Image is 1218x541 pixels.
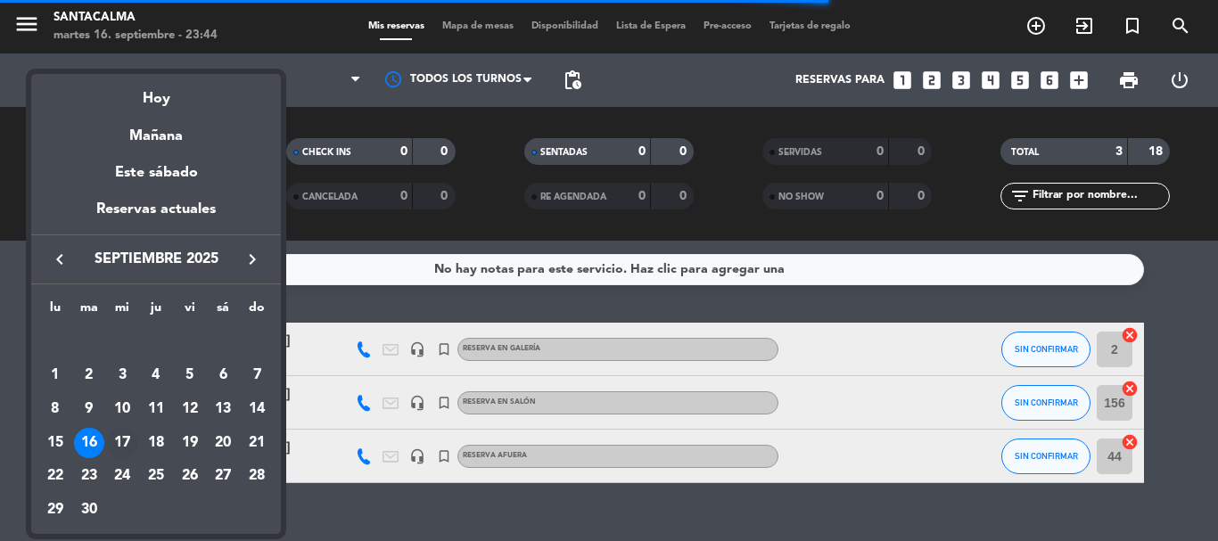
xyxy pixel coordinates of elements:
[139,359,173,393] td: 4 de septiembre de 2025
[105,460,139,494] td: 24 de septiembre de 2025
[38,325,274,359] td: SEP.
[105,298,139,325] th: miércoles
[240,426,274,460] td: 21 de septiembre de 2025
[72,460,106,494] td: 23 de septiembre de 2025
[173,298,207,325] th: viernes
[31,148,281,198] div: Este sábado
[240,392,274,426] td: 14 de septiembre de 2025
[141,462,171,492] div: 25
[107,360,137,390] div: 3
[40,428,70,458] div: 15
[74,428,104,458] div: 16
[207,426,241,460] td: 20 de septiembre de 2025
[242,360,272,390] div: 7
[76,248,236,271] span: septiembre 2025
[242,394,272,424] div: 14
[208,428,238,458] div: 20
[31,111,281,148] div: Mañana
[141,394,171,424] div: 11
[105,426,139,460] td: 17 de septiembre de 2025
[105,359,139,393] td: 3 de septiembre de 2025
[208,462,238,492] div: 27
[207,359,241,393] td: 6 de septiembre de 2025
[139,392,173,426] td: 11 de septiembre de 2025
[207,460,241,494] td: 27 de septiembre de 2025
[74,462,104,492] div: 23
[38,493,72,527] td: 29 de septiembre de 2025
[207,298,241,325] th: sábado
[72,426,106,460] td: 16 de septiembre de 2025
[207,392,241,426] td: 13 de septiembre de 2025
[105,392,139,426] td: 10 de septiembre de 2025
[141,360,171,390] div: 4
[31,198,281,234] div: Reservas actuales
[236,248,268,271] button: keyboard_arrow_right
[173,426,207,460] td: 19 de septiembre de 2025
[40,462,70,492] div: 22
[175,360,205,390] div: 5
[74,360,104,390] div: 2
[107,428,137,458] div: 17
[175,394,205,424] div: 12
[40,360,70,390] div: 1
[38,460,72,494] td: 22 de septiembre de 2025
[44,248,76,271] button: keyboard_arrow_left
[74,394,104,424] div: 9
[107,462,137,492] div: 24
[74,495,104,525] div: 30
[175,428,205,458] div: 19
[49,249,70,270] i: keyboard_arrow_left
[72,392,106,426] td: 9 de septiembre de 2025
[240,359,274,393] td: 7 de septiembre de 2025
[240,298,274,325] th: domingo
[141,428,171,458] div: 18
[139,460,173,494] td: 25 de septiembre de 2025
[139,426,173,460] td: 18 de septiembre de 2025
[242,249,263,270] i: keyboard_arrow_right
[31,74,281,111] div: Hoy
[72,493,106,527] td: 30 de septiembre de 2025
[38,392,72,426] td: 8 de septiembre de 2025
[240,460,274,494] td: 28 de septiembre de 2025
[242,462,272,492] div: 28
[139,298,173,325] th: jueves
[72,359,106,393] td: 2 de septiembre de 2025
[173,359,207,393] td: 5 de septiembre de 2025
[242,428,272,458] div: 21
[208,360,238,390] div: 6
[173,460,207,494] td: 26 de septiembre de 2025
[38,359,72,393] td: 1 de septiembre de 2025
[175,462,205,492] div: 26
[40,495,70,525] div: 29
[173,392,207,426] td: 12 de septiembre de 2025
[107,394,137,424] div: 10
[38,298,72,325] th: lunes
[40,394,70,424] div: 8
[38,426,72,460] td: 15 de septiembre de 2025
[208,394,238,424] div: 13
[72,298,106,325] th: martes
